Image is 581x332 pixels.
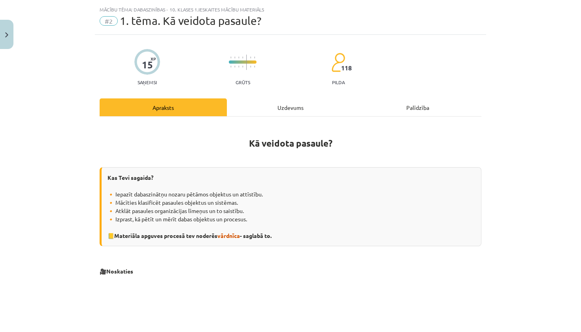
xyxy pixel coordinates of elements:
div: Uzdevums [227,98,354,116]
p: Saņemsi [134,79,160,85]
p: pilda [332,79,345,85]
img: icon-short-line-57e1e144782c952c97e751825c79c345078a6d821885a25fce030b3d8c18986b.svg [254,66,255,68]
a: vārdnīca [217,232,240,239]
img: icon-short-line-57e1e144782c952c97e751825c79c345078a6d821885a25fce030b3d8c18986b.svg [234,66,235,68]
div: 15 [142,59,153,70]
img: icon-short-line-57e1e144782c952c97e751825c79c345078a6d821885a25fce030b3d8c18986b.svg [254,57,255,58]
div: Palīdzība [354,98,481,116]
strong: Noskaties [106,268,133,275]
img: icon-short-line-57e1e144782c952c97e751825c79c345078a6d821885a25fce030b3d8c18986b.svg [238,66,239,68]
img: icon-short-line-57e1e144782c952c97e751825c79c345078a6d821885a25fce030b3d8c18986b.svg [230,66,231,68]
img: icon-long-line-d9ea69661e0d244f92f715978eff75569469978d946b2353a9bb055b3ed8787d.svg [246,55,247,70]
img: icon-short-line-57e1e144782c952c97e751825c79c345078a6d821885a25fce030b3d8c18986b.svg [242,66,243,68]
img: icon-short-line-57e1e144782c952c97e751825c79c345078a6d821885a25fce030b3d8c18986b.svg [230,57,231,58]
p: Grūts [236,79,250,85]
img: icon-short-line-57e1e144782c952c97e751825c79c345078a6d821885a25fce030b3d8c18986b.svg [250,57,251,58]
img: students-c634bb4e5e11cddfef0936a35e636f08e4e9abd3cc4e673bd6f9a4125e45ecb1.svg [331,53,345,72]
span: #2 [100,16,118,26]
div: Mācību tēma: Dabaszinības - 10. klases 1.ieskaites mācību materiāls [100,7,481,12]
p: 🎥 [100,267,481,275]
strong: Kā veidota pasaule? [249,138,332,149]
strong: Kas Tevi sagaida? [108,174,153,181]
img: icon-short-line-57e1e144782c952c97e751825c79c345078a6d821885a25fce030b3d8c18986b.svg [234,57,235,58]
img: icon-close-lesson-0947bae3869378f0d4975bcd49f059093ad1ed9edebbc8119c70593378902aed.svg [5,32,8,38]
span: 1. tēma. Kā veidota pasaule? [120,14,261,27]
span: XP [151,57,156,61]
div: Apraksts [100,98,227,116]
div: 🔸 Iepazīt dabaszinātņu nozaru pētāmos objektus un attīstību. 🔸 Mācīties klasificēt pasaules objek... [100,167,481,246]
span: 118 [341,64,352,72]
img: icon-short-line-57e1e144782c952c97e751825c79c345078a6d821885a25fce030b3d8c18986b.svg [250,66,251,68]
img: icon-short-line-57e1e144782c952c97e751825c79c345078a6d821885a25fce030b3d8c18986b.svg [238,57,239,58]
img: icon-short-line-57e1e144782c952c97e751825c79c345078a6d821885a25fce030b3d8c18986b.svg [242,57,243,58]
strong: Materiāla apguves procesā tev noderēs - saglabā to. [114,232,272,239]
